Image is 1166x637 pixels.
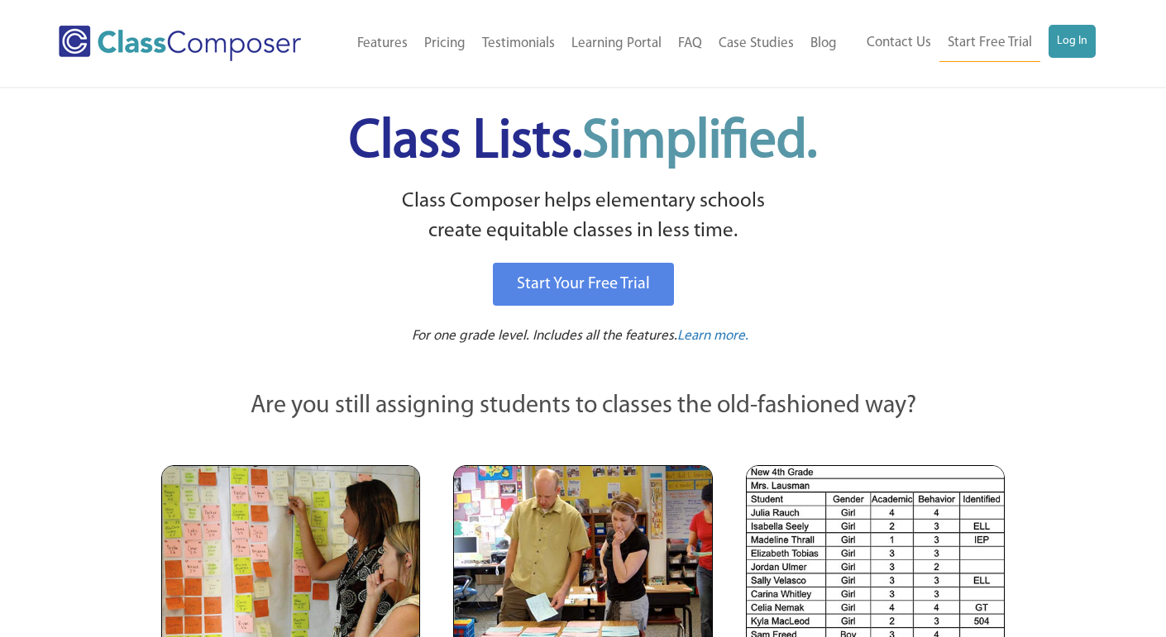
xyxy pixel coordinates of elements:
a: Start Your Free Trial [493,263,674,306]
img: Class Composer [59,26,301,61]
nav: Header Menu [333,26,846,62]
p: Class Composer helps elementary schools create equitable classes in less time. [159,187,1007,247]
a: Features [349,26,416,62]
nav: Header Menu [845,25,1095,62]
a: Learning Portal [563,26,670,62]
span: Class Lists. [349,116,817,169]
span: Simplified. [582,116,817,169]
a: Learn more. [677,326,748,347]
a: Log In [1049,25,1096,58]
a: Testimonials [474,26,563,62]
a: FAQ [670,26,710,62]
a: Blog [802,26,845,62]
a: Start Free Trial [939,25,1040,62]
span: Start Your Free Trial [517,276,650,292]
span: For one grade level. Includes all the features. [412,329,677,343]
a: Pricing [416,26,474,62]
a: Case Studies [710,26,802,62]
span: Learn more. [677,329,748,343]
p: Are you still assigning students to classes the old-fashioned way? [161,388,1005,425]
a: Contact Us [858,25,939,61]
